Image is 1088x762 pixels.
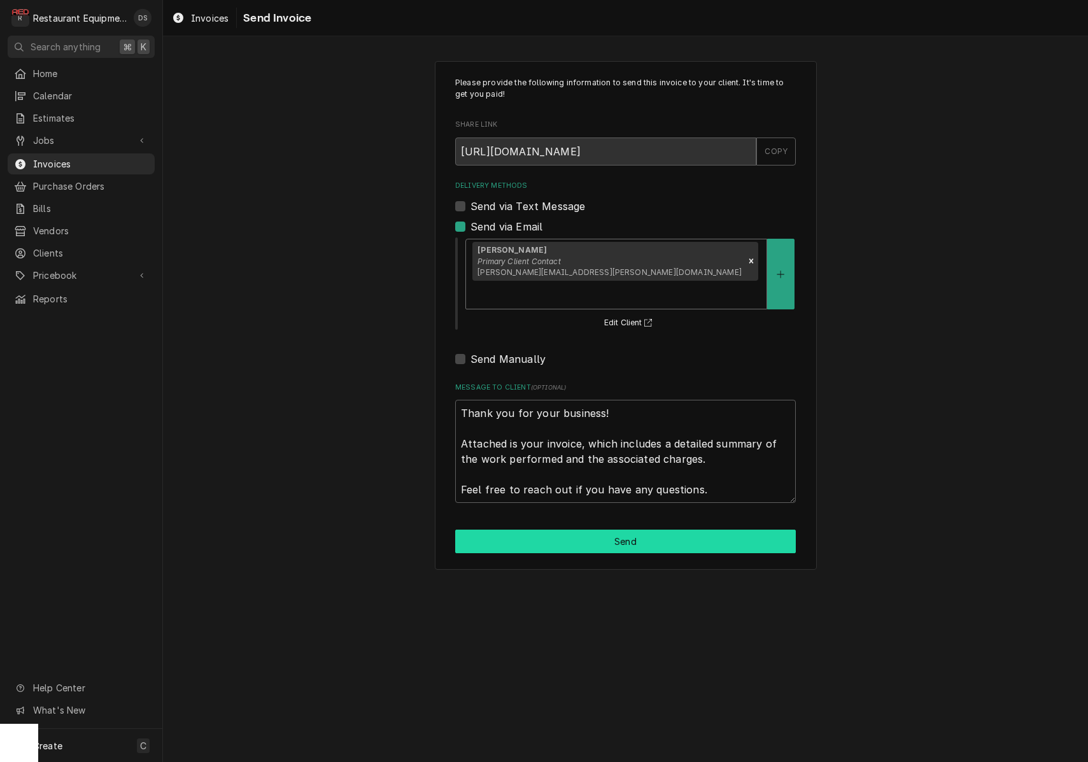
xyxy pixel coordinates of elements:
[33,224,148,237] span: Vendors
[33,269,129,282] span: Pricebook
[8,176,155,197] a: Purchase Orders
[602,315,658,331] button: Edit Client
[8,85,155,106] a: Calendar
[435,61,817,570] div: Invoice Send
[191,11,229,25] span: Invoices
[8,677,155,698] a: Go to Help Center
[33,703,147,717] span: What's New
[123,40,132,53] span: ⌘
[477,257,561,266] em: Primary Client Contact
[8,130,155,151] a: Go to Jobs
[33,89,148,102] span: Calendar
[8,265,155,286] a: Go to Pricebook
[455,530,796,553] div: Button Group Row
[140,739,146,752] span: C
[167,8,234,29] a: Invoices
[33,67,148,80] span: Home
[33,111,148,125] span: Estimates
[141,40,146,53] span: K
[33,246,148,260] span: Clients
[33,11,127,25] div: Restaurant Equipment Diagnostics
[8,243,155,264] a: Clients
[455,77,796,503] div: Invoice Send Form
[455,383,796,503] div: Message to Client
[33,292,148,306] span: Reports
[11,9,29,27] div: Restaurant Equipment Diagnostics's Avatar
[239,10,311,27] span: Send Invoice
[134,9,152,27] div: Derek Stewart's Avatar
[455,120,796,165] div: Share Link
[744,242,758,281] div: Remove [object Object]
[531,384,567,391] span: ( optional )
[8,198,155,219] a: Bills
[31,40,101,53] span: Search anything
[33,202,148,215] span: Bills
[455,181,796,367] div: Delivery Methods
[8,63,155,84] a: Home
[455,400,796,503] textarea: Thank you for your business! Attached is your invoice, which includes a detailed summary of the w...
[134,9,152,27] div: DS
[756,138,796,166] button: COPY
[477,245,547,255] strong: [PERSON_NAME]
[470,199,585,214] label: Send via Text Message
[11,9,29,27] div: R
[33,740,62,751] span: Create
[470,351,546,367] label: Send Manually
[8,700,155,721] a: Go to What's New
[455,530,796,553] button: Send
[455,120,796,130] label: Share Link
[767,239,794,309] button: Create New Contact
[777,270,784,279] svg: Create New Contact
[33,134,129,147] span: Jobs
[8,220,155,241] a: Vendors
[470,219,542,234] label: Send via Email
[8,153,155,174] a: Invoices
[33,180,148,193] span: Purchase Orders
[8,36,155,58] button: Search anything⌘K
[33,681,147,695] span: Help Center
[455,530,796,553] div: Button Group
[8,108,155,129] a: Estimates
[455,77,796,101] p: Please provide the following information to send this invoice to your client. It's time to get yo...
[455,383,796,393] label: Message to Client
[455,181,796,191] label: Delivery Methods
[33,157,148,171] span: Invoices
[477,267,742,277] span: [PERSON_NAME][EMAIL_ADDRESS][PERSON_NAME][DOMAIN_NAME]
[8,288,155,309] a: Reports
